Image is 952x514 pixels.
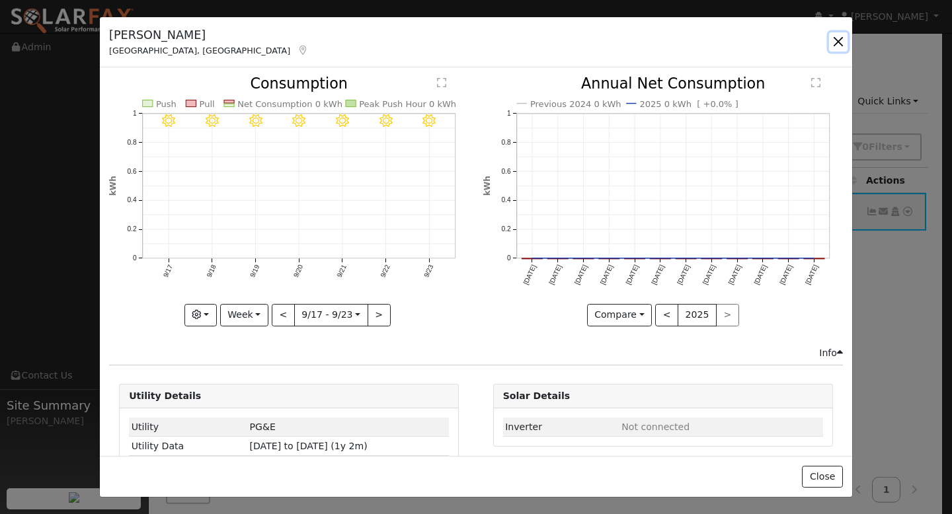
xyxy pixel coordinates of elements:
text: 9/17 [162,264,174,279]
circle: onclick="" [606,256,612,261]
text: 1 [133,110,137,117]
circle: onclick="" [529,256,534,261]
rect: onclick="" [804,258,824,259]
text: [DATE] [804,264,820,286]
button: 2025 [678,304,717,326]
text: 9/20 [292,264,304,279]
text: 1 [506,110,510,117]
circle: onclick="" [785,256,791,261]
i: 9/20 - Clear [293,114,306,128]
text: [DATE] [727,264,743,286]
button: < [655,304,678,326]
text: 9/23 [422,264,434,279]
circle: onclick="" [632,256,637,261]
text: 2025 0 kWh [ +0.0% ] [639,99,738,109]
span: [GEOGRAPHIC_DATA], [GEOGRAPHIC_DATA] [109,46,290,55]
span: ID: null, authorized: None [621,422,690,432]
circle: onclick="" [734,256,740,261]
text: [DATE] [650,264,666,286]
div: Info [819,346,843,360]
text: kWh [108,176,118,196]
i: 9/17 - Clear [162,114,175,128]
circle: onclick="" [760,256,766,261]
i: 9/23 - Clear [423,114,436,128]
button: < [272,304,295,326]
text: Peak Push Hour 0 kWh [360,99,457,109]
circle: onclick="" [683,256,688,261]
circle: onclick="" [811,256,816,261]
rect: onclick="" [547,258,568,259]
rect: onclick="" [624,258,645,259]
rect: onclick="" [701,258,722,259]
strong: Solar Details [503,390,570,401]
button: 9/17 - 9/23 [294,304,368,326]
text: 9/19 [249,264,260,279]
strong: Utility Details [129,390,201,401]
rect: onclick="" [573,258,594,259]
circle: onclick="" [580,256,586,261]
h5: [PERSON_NAME] [109,26,309,44]
text: 0.8 [128,139,137,146]
text:  [438,78,447,89]
td: Utility [129,418,247,437]
text: Net Consumption 0 kWh [237,99,342,109]
text: 0.8 [501,139,510,146]
rect: onclick="" [727,258,747,259]
text: Pull [200,99,215,109]
button: Close [802,466,842,488]
rect: onclick="" [522,258,542,259]
text: 0.6 [128,168,137,175]
i: 9/19 - Clear [249,114,262,128]
rect: onclick="" [598,258,619,259]
circle: onclick="" [709,256,714,261]
text: Push [156,99,177,109]
text: 0.2 [128,226,137,233]
circle: onclick="" [555,256,560,261]
rect: onclick="" [752,258,773,259]
span: [DATE] to [DATE] (1y 2m) [250,441,368,451]
text: 0 [133,255,137,262]
text: [DATE] [778,264,794,286]
i: 9/21 - Clear [336,114,349,128]
text: 9/21 [336,264,348,279]
button: > [368,304,391,326]
text: Consumption [251,75,348,92]
i: 9/22 - Clear [379,114,393,128]
td: Inverter [503,418,619,437]
button: Week [220,304,268,326]
td: Utility Data [129,437,247,456]
text: [DATE] [752,264,768,286]
rect: onclick="" [676,258,696,259]
circle: onclick="" [657,256,662,261]
text: 0.4 [128,197,137,204]
text:  [811,78,820,89]
rect: onclick="" [650,258,670,259]
span: ID: 17332395, authorized: 09/25/25 [250,422,276,432]
text: [DATE] [624,264,640,286]
text: Previous 2024 0 kWh [530,99,621,109]
text: 9/18 [206,264,218,279]
text: [DATE] [522,264,537,286]
text: [DATE] [547,264,563,286]
rect: onclick="" [778,258,799,259]
text: 0.4 [501,197,510,204]
text: [DATE] [701,264,717,286]
text: kWh [483,176,492,196]
a: Map [297,45,309,55]
text: 0.2 [501,226,510,233]
text: [DATE] [573,264,589,286]
text: 0.6 [501,168,510,175]
text: 0 [506,255,510,262]
i: 9/18 - Clear [206,114,219,128]
text: Annual Net Consumption [581,75,766,92]
text: [DATE] [599,264,615,286]
text: [DATE] [676,264,692,286]
text: 9/22 [379,264,391,279]
button: Compare [587,304,653,326]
